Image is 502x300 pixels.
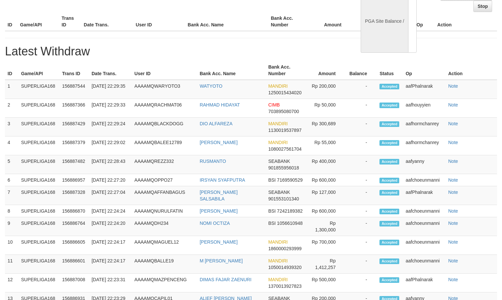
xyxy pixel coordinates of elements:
span: BSI [268,177,276,183]
a: Stop [473,1,492,12]
th: Trans ID [59,61,89,80]
td: aafPhalnarak [403,274,445,292]
span: 7242189382 [277,208,303,214]
td: Rp 700,000 [306,236,346,255]
span: MANDIRI [268,83,288,89]
span: SEABANK [268,159,290,164]
td: Rp 1,412,257 [306,255,346,274]
th: Date Trans. [81,12,133,31]
td: Rp 500,000 [306,274,346,292]
th: User ID [132,61,197,80]
td: AAAAMQREZZ332 [132,155,197,174]
a: Note [448,140,458,145]
td: - [346,136,377,155]
th: Balance [346,61,377,80]
span: 1370013927823 [268,284,301,289]
td: - [346,205,377,217]
th: Bank Acc. Number [265,61,306,80]
a: Note [448,190,458,195]
th: Balance [351,12,390,31]
td: - [346,80,377,99]
td: - [346,274,377,292]
span: Accepted [379,103,399,108]
span: 1080027561704 [268,146,301,152]
span: Accepted [379,178,399,183]
td: 156887429 [59,118,89,136]
td: AAAAMQMAZPENCENG [132,274,197,292]
td: [DATE] 22:24:24 [89,205,132,217]
td: AAAAMQBLACKDOGG [132,118,197,136]
th: Amount [306,61,346,80]
a: Note [448,177,458,183]
td: Rp 200,000 [306,80,346,99]
th: Op [414,12,435,31]
td: [DATE] 22:29:02 [89,136,132,155]
a: WATYOTO [200,83,222,89]
th: Bank Acc. Name [185,12,268,31]
td: 7 [5,186,18,205]
td: - [346,255,377,274]
span: 901855956018 [268,165,299,170]
td: Rp 300,689 [306,118,346,136]
td: [DATE] 22:24:20 [89,217,132,236]
td: [DATE] 22:23:31 [89,274,132,292]
a: DIO ALFAREZA [200,121,233,126]
td: [DATE] 22:29:35 [89,80,132,99]
td: Rp 400,000 [306,155,346,174]
td: 156887379 [59,136,89,155]
a: Note [448,159,458,164]
span: 703895080700 [268,109,299,114]
td: - [346,99,377,118]
td: Rp 600,000 [306,205,346,217]
a: NOMI OCTIZA [200,221,230,226]
a: M [PERSON_NAME] [200,258,243,263]
td: [DATE] 22:24:17 [89,236,132,255]
td: [DATE] 22:29:24 [89,118,132,136]
td: 156886601 [59,255,89,274]
td: SUPERLIGA168 [18,99,59,118]
a: DIMAS FAJAR ZAENURI [200,277,251,282]
td: 10 [5,236,18,255]
span: Accepted [379,240,399,245]
th: Action [446,61,497,80]
span: SEABANK [268,190,290,195]
td: AAAAMQBALLE19 [132,255,197,274]
a: IRSYAN SYAFPUTRA [200,177,245,183]
a: RAHMAD HIDAYAT [200,102,240,107]
td: 5 [5,155,18,174]
td: 156887008 [59,274,89,292]
th: Date Trans. [89,61,132,80]
td: SUPERLIGA168 [18,217,59,236]
td: Rp 1,300,000 [306,217,346,236]
a: [PERSON_NAME] [200,208,237,214]
td: SUPERLIGA168 [18,136,59,155]
a: Note [448,83,458,89]
td: 156887328 [59,186,89,205]
th: ID [5,61,18,80]
td: 9 [5,217,18,236]
td: [DATE] 22:27:20 [89,174,132,186]
td: 156886605 [59,236,89,255]
td: 156886764 [59,217,89,236]
span: 7169590529 [277,177,303,183]
span: Accepted [379,121,399,127]
td: AAAAMQBALEE12789 [132,136,197,155]
th: ID [5,12,17,31]
span: Accepted [379,258,399,264]
td: 3 [5,118,18,136]
td: 156887544 [59,80,89,99]
span: 1050014939320 [268,265,301,270]
span: CIMB [268,102,280,107]
td: [DATE] 22:28:43 [89,155,132,174]
td: AAAAMQAFFANBAGUS [132,186,197,205]
td: 156887482 [59,155,89,174]
td: SUPERLIGA168 [18,255,59,274]
td: [DATE] 22:29:33 [89,99,132,118]
td: aafhormchanrey [403,136,445,155]
td: - [346,174,377,186]
td: aafPhalnarak [403,186,445,205]
span: BSI [268,221,276,226]
span: 901553101340 [268,196,299,201]
th: Status [377,61,403,80]
td: aafchoeunmanni [403,236,445,255]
